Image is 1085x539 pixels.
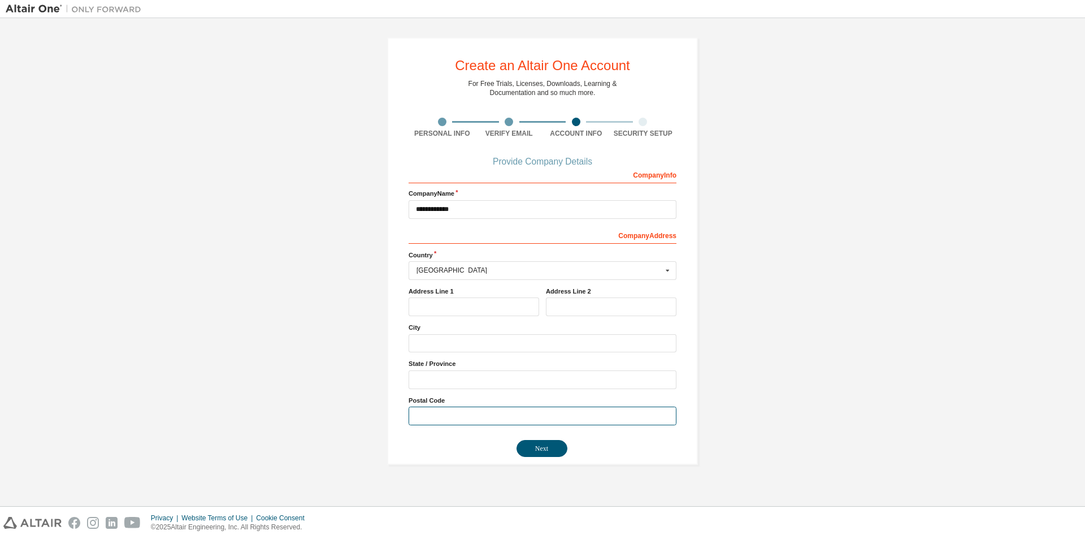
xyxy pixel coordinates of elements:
label: State / Province [409,359,676,368]
img: youtube.svg [124,517,141,529]
p: © 2025 Altair Engineering, Inc. All Rights Reserved. [151,523,311,532]
label: Address Line 1 [409,287,539,296]
label: City [409,323,676,332]
img: facebook.svg [68,517,80,529]
img: altair_logo.svg [3,517,62,529]
div: Privacy [151,514,181,523]
div: Personal Info [409,129,476,138]
div: Create an Altair One Account [455,59,630,72]
div: [GEOGRAPHIC_DATA] [416,267,662,274]
label: Postal Code [409,396,676,405]
div: For Free Trials, Licenses, Downloads, Learning & Documentation and so much more. [468,79,617,97]
div: Provide Company Details [409,158,676,165]
div: Company Address [409,226,676,244]
div: Company Info [409,165,676,183]
img: instagram.svg [87,517,99,529]
div: Website Terms of Use [181,514,256,523]
img: linkedin.svg [106,517,118,529]
div: Security Setup [610,129,677,138]
img: Altair One [6,3,147,15]
label: Company Name [409,189,676,198]
button: Next [517,440,567,457]
div: Cookie Consent [256,514,311,523]
label: Country [409,251,676,260]
div: Verify Email [476,129,543,138]
label: Address Line 2 [546,287,676,296]
div: Account Info [542,129,610,138]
